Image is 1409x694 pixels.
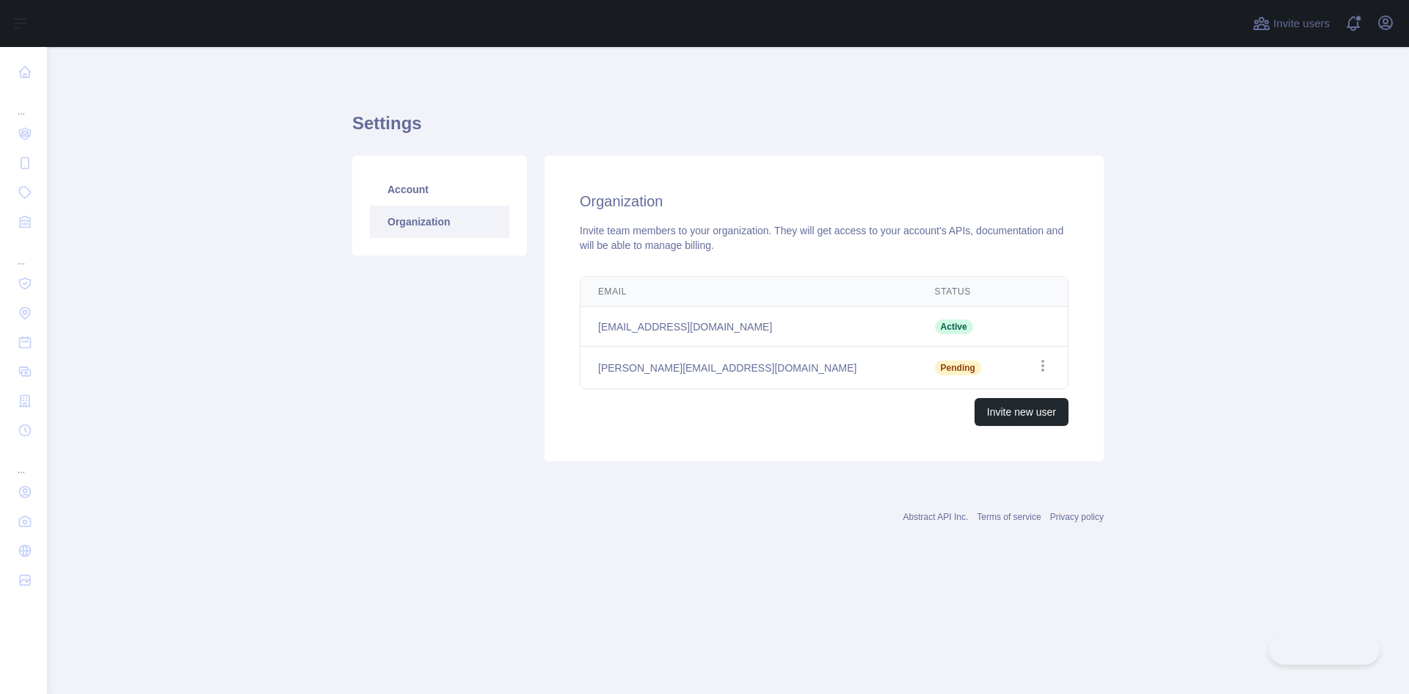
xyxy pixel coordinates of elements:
[935,319,973,334] span: Active
[12,88,35,118] div: ...
[917,277,1011,307] th: Status
[1250,12,1333,35] button: Invite users
[1050,512,1104,522] a: Privacy policy
[1273,15,1330,32] span: Invite users
[580,347,917,389] td: [PERSON_NAME][EMAIL_ADDRESS][DOMAIN_NAME]
[580,191,1068,212] h2: Organization
[903,512,969,522] a: Abstract API Inc.
[352,112,1104,147] h1: Settings
[935,361,981,375] span: Pending
[580,277,917,307] th: Email
[975,398,1068,426] button: Invite new user
[580,307,917,347] td: [EMAIL_ADDRESS][DOMAIN_NAME]
[1269,634,1380,665] iframe: Toggle Customer Support
[370,206,509,238] a: Organization
[580,223,1068,253] div: Invite team members to your organization. They will get access to your account's APIs, documentat...
[977,512,1041,522] a: Terms of service
[12,447,35,476] div: ...
[12,238,35,267] div: ...
[370,173,509,206] a: Account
